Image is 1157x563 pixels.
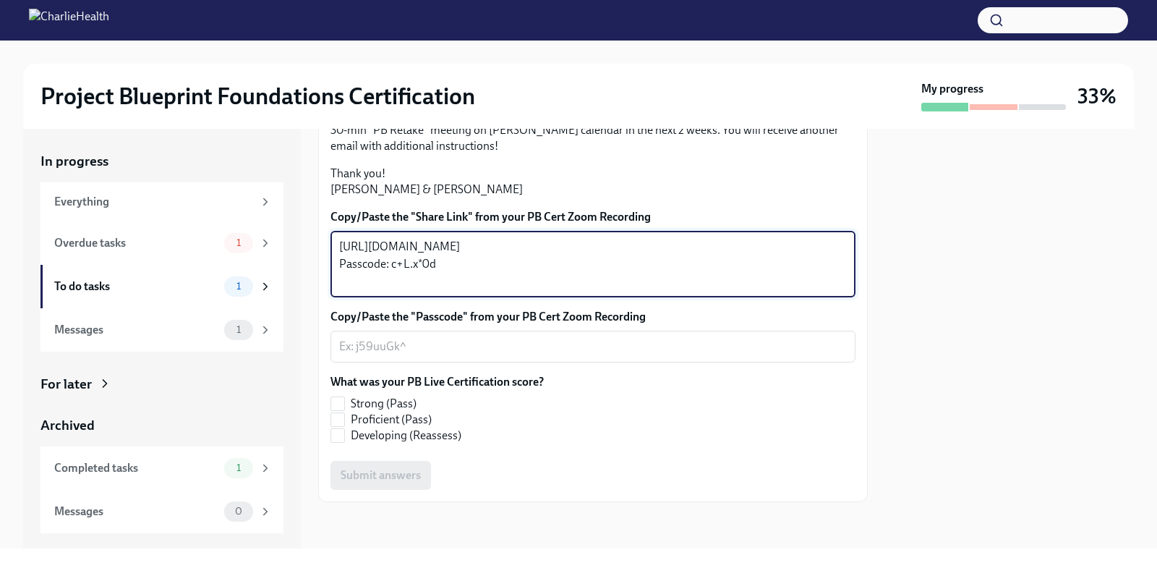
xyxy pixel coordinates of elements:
div: Messages [54,322,218,338]
span: Strong (Pass) [351,396,417,412]
span: 0 [226,506,251,517]
a: Messages1 [40,308,283,352]
img: CharlieHealth [29,9,109,32]
span: 1 [228,237,249,248]
label: What was your PB Live Certification score? [330,374,544,390]
span: 1 [228,324,249,335]
p: Thank you! [PERSON_NAME] & [PERSON_NAME] [330,166,855,198]
span: Proficient (Pass) [351,412,432,428]
h2: Project Blueprint Foundations Certification [40,82,475,111]
span: 1 [228,462,249,473]
div: Messages [54,504,218,520]
div: Everything [54,194,253,210]
label: Copy/Paste the "Share Link" from your PB Cert Zoom Recording [330,209,855,225]
span: 1 [228,281,249,292]
a: Completed tasks1 [40,446,283,490]
div: To do tasks [54,279,218,295]
a: Everything [40,182,283,221]
a: Archived [40,416,283,435]
a: For later [40,375,283,394]
a: To do tasks1 [40,265,283,308]
a: In progress [40,152,283,171]
div: For later [40,375,92,394]
label: Copy/Paste the "Passcode" from your PB Cert Zoom Recording [330,309,855,325]
h3: 33% [1077,83,1117,109]
a: Overdue tasks1 [40,221,283,265]
span: Developing (Reassess) [351,428,461,444]
textarea: [URL][DOMAIN_NAME] Passcode: c+L.x*0d [339,238,847,290]
div: Completed tasks [54,460,218,476]
a: Messages0 [40,490,283,533]
strong: My progress [921,81,983,97]
div: Overdue tasks [54,235,218,251]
